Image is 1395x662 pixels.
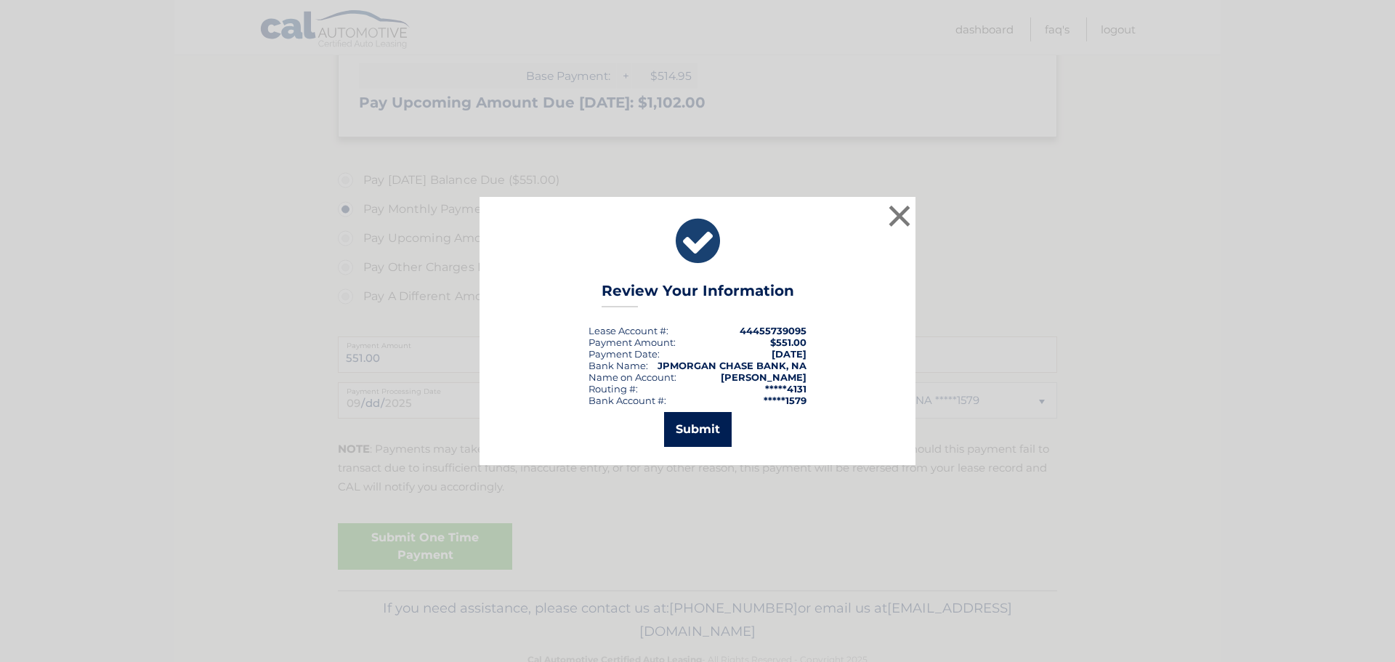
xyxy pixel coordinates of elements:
[589,383,638,395] div: Routing #:
[772,348,806,360] span: [DATE]
[658,360,806,371] strong: JPMORGAN CHASE BANK, NA
[602,282,794,307] h3: Review Your Information
[589,360,648,371] div: Bank Name:
[740,325,806,336] strong: 44455739095
[589,348,658,360] span: Payment Date
[589,336,676,348] div: Payment Amount:
[664,412,732,447] button: Submit
[589,395,666,406] div: Bank Account #:
[589,348,660,360] div: :
[885,201,914,230] button: ×
[770,336,806,348] span: $551.00
[721,371,806,383] strong: [PERSON_NAME]
[589,371,676,383] div: Name on Account:
[589,325,668,336] div: Lease Account #:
